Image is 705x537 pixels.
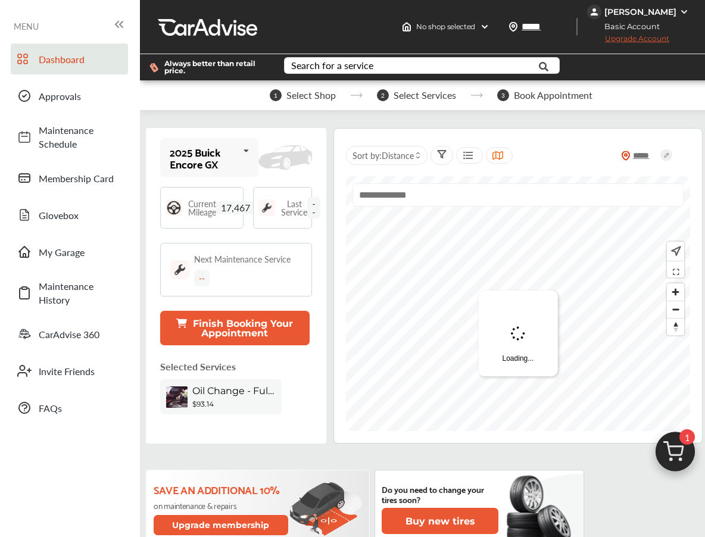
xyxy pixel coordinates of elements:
[149,63,158,73] img: dollor_label_vector.a70140d1.svg
[382,484,498,504] p: Do you need to change your tires soon?
[194,270,210,286] div: --
[497,89,509,101] span: 3
[216,201,255,214] span: 17,467
[479,291,558,376] div: Loading...
[154,515,288,535] button: Upgrade membership
[587,5,601,19] img: jVpblrzwTbfkPYzPPzSLxeg0AAAAASUVORK5CYII=
[39,364,122,378] span: Invite Friends
[667,319,684,335] span: Reset bearing to north
[470,93,483,98] img: stepper-arrow.e24c07c6.svg
[11,199,128,230] a: Glovebox
[416,22,475,32] span: No shop selected
[377,89,389,101] span: 2
[352,149,414,161] span: Sort by :
[154,501,290,510] p: on maintenance & repairs
[258,145,312,169] img: placeholder_car.fcab19be.svg
[669,245,681,258] img: recenter.ce011a49.svg
[382,149,414,161] span: Distance
[160,311,310,345] button: Finish Booking Your Appointment
[679,429,695,445] span: 1
[588,20,669,33] span: Basic Account
[164,60,265,74] span: Always better than retail price.
[39,52,122,66] span: Dashboard
[192,399,214,408] b: $93.14
[679,7,689,17] img: WGsFRI8htEPBVLJbROoPRyZpYNWhNONpIPPETTm6eUC0GeLEiAAAAAElFTkSuQmCC
[170,146,238,170] div: 2025 Buick Encore GX
[307,197,320,218] span: --
[402,22,411,32] img: header-home-logo.8d720a4f.svg
[11,43,128,74] a: Dashboard
[11,163,128,193] a: Membership Card
[11,392,128,423] a: FAQs
[160,360,236,373] p: Selected Services
[39,89,122,103] span: Approvals
[39,123,122,151] span: Maintenance Schedule
[290,482,362,537] img: update-membership.81812027.svg
[509,22,518,32] img: location_vector.a44bc228.svg
[11,273,128,313] a: Maintenance History
[667,283,684,301] button: Zoom in
[166,199,182,216] img: steering_logo
[11,236,128,267] a: My Garage
[39,401,122,415] span: FAQs
[39,171,122,185] span: Membership Card
[194,253,291,265] div: Next Maintenance Service
[291,61,373,70] div: Search for a service
[480,22,489,32] img: header-down-arrow.9dd2ce7d.svg
[382,508,501,534] a: Buy new tires
[394,90,456,101] span: Select Services
[39,279,122,307] span: Maintenance History
[667,318,684,335] button: Reset bearing to north
[188,199,216,216] span: Current Mileage
[350,93,363,98] img: stepper-arrow.e24c07c6.svg
[587,34,669,49] span: Upgrade Account
[346,176,691,431] canvas: Map
[286,90,336,101] span: Select Shop
[647,426,704,483] img: cart_icon.3d0951e8.svg
[667,301,684,318] button: Zoom out
[170,260,189,279] img: maintenance_logo
[11,319,128,349] a: CarAdvise 360
[39,245,122,259] span: My Garage
[39,208,122,222] span: Glovebox
[14,21,39,31] span: MENU
[11,117,128,157] a: Maintenance Schedule
[154,483,290,496] p: Save an additional 10%
[258,199,275,216] img: maintenance_logo
[11,355,128,386] a: Invite Friends
[281,199,307,216] span: Last Service
[11,80,128,111] a: Approvals
[270,89,282,101] span: 1
[192,385,276,396] span: Oil Change - Full-synthetic
[604,7,676,17] div: [PERSON_NAME]
[39,327,122,341] span: CarAdvise 360
[576,18,578,36] img: header-divider.bc55588e.svg
[166,386,188,408] img: oil-change-thumb.jpg
[382,508,498,534] button: Buy new tires
[514,90,592,101] span: Book Appointment
[621,151,631,161] img: location_vector_orange.38f05af8.svg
